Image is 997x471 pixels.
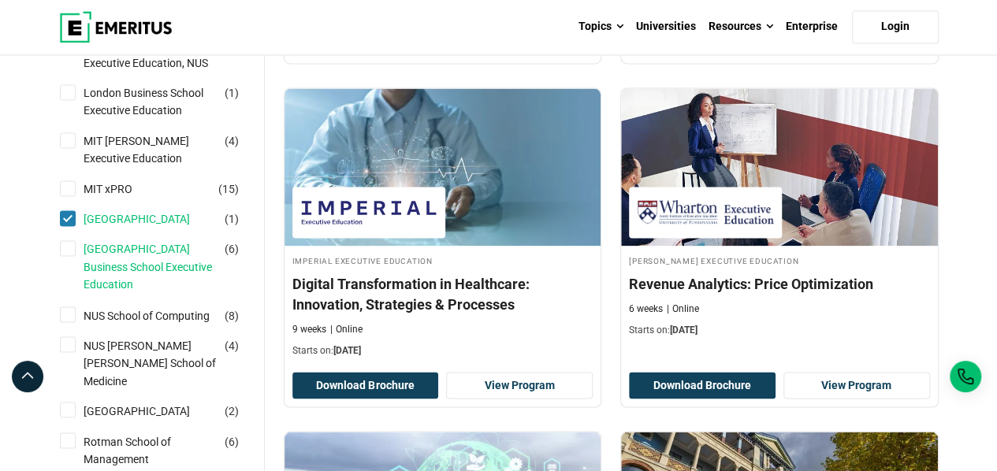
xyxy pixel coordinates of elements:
[218,180,239,198] span: ( )
[225,240,239,258] span: ( )
[225,132,239,150] span: ( )
[300,195,437,230] img: Imperial Executive Education
[292,372,439,399] button: Download Brochure
[225,336,239,354] span: ( )
[333,344,361,355] span: [DATE]
[84,402,221,419] a: [GEOGRAPHIC_DATA]
[629,302,663,316] p: 6 weeks
[84,84,249,120] a: London Business School Executive Education
[229,404,235,417] span: 2
[292,274,593,313] h4: Digital Transformation in Healthcare: Innovation, Strategies & Processes
[621,88,938,246] img: Revenue Analytics: Price Optimization | Online Business Management Course
[229,339,235,351] span: 4
[84,180,164,198] a: MIT xPRO
[84,306,241,324] a: NUS School of Computing
[84,210,221,228] a: [GEOGRAPHIC_DATA]
[330,322,363,336] p: Online
[84,432,249,468] a: Rotman School of Management
[225,306,239,324] span: ( )
[229,135,235,147] span: 4
[629,323,930,336] p: Starts on:
[285,88,601,246] img: Digital Transformation in Healthcare: Innovation, Strategies & Processes | Online Digital Transfo...
[292,322,326,336] p: 9 weeks
[229,435,235,447] span: 6
[852,10,939,43] a: Login
[670,324,698,335] span: [DATE]
[222,183,235,195] span: 15
[637,195,774,230] img: Wharton Executive Education
[446,372,593,399] a: View Program
[229,213,235,225] span: 1
[783,372,930,399] a: View Program
[292,254,593,267] h4: Imperial Executive Education
[229,309,235,321] span: 8
[84,336,249,389] a: NUS [PERSON_NAME] [PERSON_NAME] School of Medicine
[285,88,601,365] a: Digital Transformation Course by Imperial Executive Education - September 11, 2025 Imperial Execu...
[84,132,249,168] a: MIT [PERSON_NAME] Executive Education
[629,274,930,294] h4: Revenue Analytics: Price Optimization
[629,372,776,399] button: Download Brochure
[667,302,699,316] p: Online
[225,84,239,102] span: ( )
[621,88,938,345] a: Business Management Course by Wharton Executive Education - September 11, 2025 Wharton Executive ...
[229,243,235,255] span: 6
[292,343,593,357] p: Starts on:
[84,240,249,293] a: [GEOGRAPHIC_DATA] Business School Executive Education
[225,210,239,228] span: ( )
[225,402,239,419] span: ( )
[629,254,930,267] h4: [PERSON_NAME] Executive Education
[229,87,235,99] span: 1
[225,432,239,450] span: ( )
